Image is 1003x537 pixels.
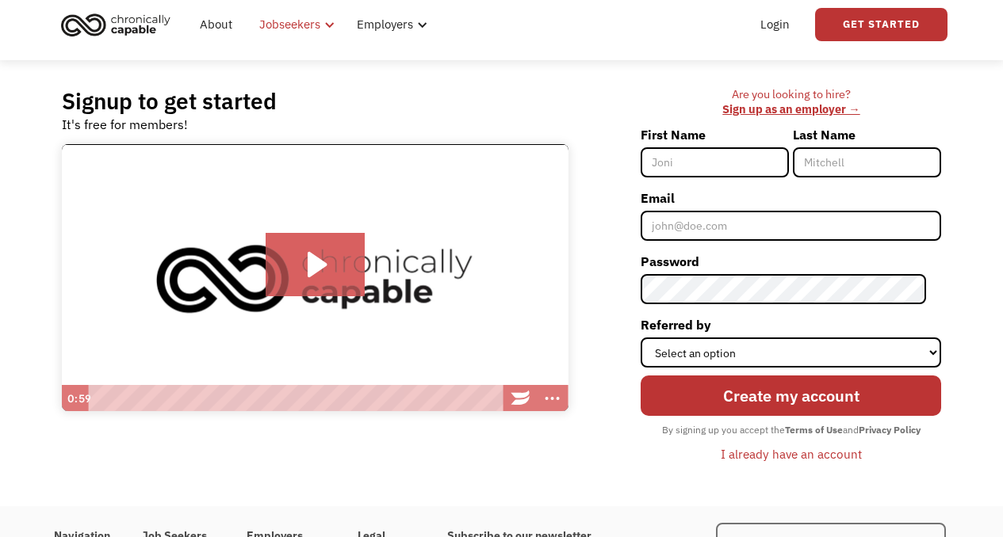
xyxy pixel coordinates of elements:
[859,424,921,436] strong: Privacy Policy
[641,185,941,211] label: Email
[62,144,568,412] img: Introducing Chronically Capable
[641,375,941,416] input: Create my account
[641,249,941,274] label: Password
[785,424,843,436] strong: Terms of Use
[641,122,789,147] label: First Name
[266,233,365,296] button: Play Video: Introducing Chronically Capable
[721,444,862,463] div: I already have an account
[641,87,941,116] div: Are you looking to hire? ‍
[62,87,277,115] h2: Signup to get started
[62,115,188,134] div: It's free for members!
[56,7,182,42] a: home
[56,7,175,42] img: Chronically Capable logo
[722,101,859,116] a: Sign up as an employer →
[259,15,320,34] div: Jobseekers
[709,440,874,467] a: I already have an account
[815,8,947,41] a: Get Started
[537,385,568,412] button: Show more buttons
[641,122,941,467] form: Member-Signup-Form
[793,147,941,177] input: Mitchell
[96,385,497,412] div: Playbar
[641,147,789,177] input: Joni
[357,15,413,34] div: Employers
[641,312,941,337] label: Referred by
[505,385,537,412] a: Wistia Logo -- Learn More
[641,211,941,241] input: john@doe.com
[793,122,941,147] label: Last Name
[654,420,928,440] div: By signing up you accept the and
